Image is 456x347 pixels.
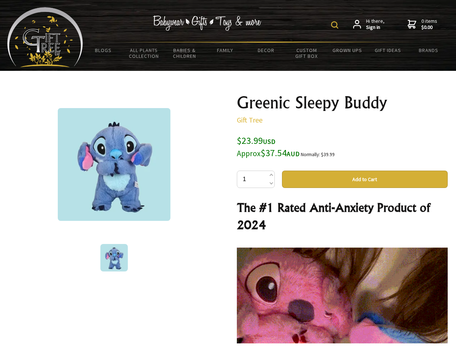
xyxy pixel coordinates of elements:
[124,43,165,64] a: All Plants Collection
[331,21,338,29] img: product search
[237,115,262,124] a: Gift Tree
[164,43,205,64] a: Babies & Children
[286,43,327,64] a: Custom Gift Box
[7,7,83,67] img: Babyware - Gifts - Toys and more...
[263,137,275,146] span: USD
[282,171,448,188] button: Add to Cart
[301,151,335,158] small: Normally: $39.99
[100,244,128,271] img: Greenic Sleepy Buddy
[368,43,408,58] a: Gift Ideas
[237,134,300,159] span: $23.99 $37.54
[421,18,437,31] span: 0 items
[287,150,300,158] span: AUD
[408,18,437,31] a: 0 items$0.00
[205,43,246,58] a: Family
[366,24,385,31] strong: Sign in
[366,18,385,31] span: Hi there,
[58,108,170,221] img: Greenic Sleepy Buddy
[153,16,261,31] img: Babywear - Gifts - Toys & more
[83,43,124,58] a: BLOGS
[246,43,286,58] a: Decor
[408,43,449,58] a: Brands
[237,149,261,158] small: Approx
[327,43,368,58] a: Grown Ups
[237,94,448,111] h1: Greenic Sleepy Buddy
[421,24,437,31] strong: $0.00
[237,200,430,232] strong: The #1 Rated Anti-Anxiety Product of 2024
[353,18,385,31] a: Hi there,Sign in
